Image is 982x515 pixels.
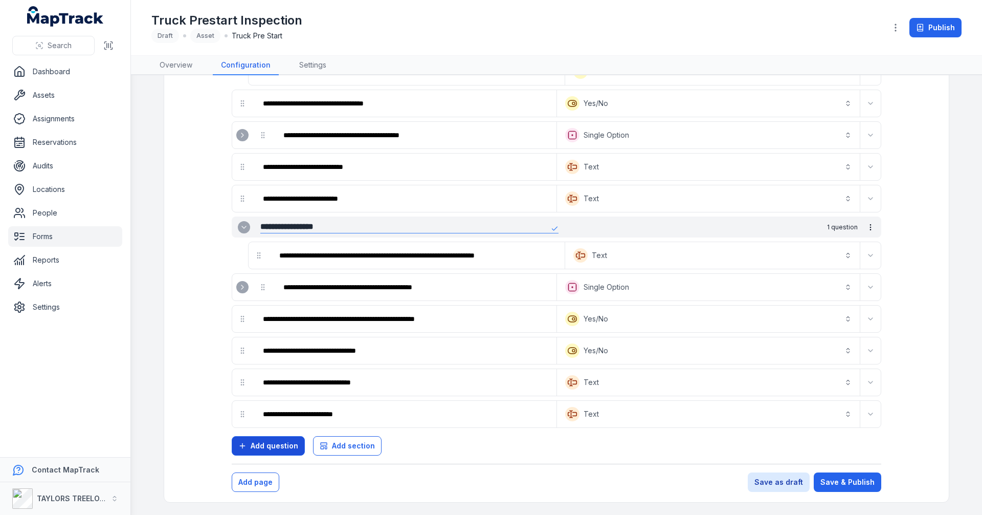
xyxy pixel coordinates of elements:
button: Add page [232,473,279,492]
button: Expand [238,221,250,233]
div: :ramo:-form-item-label [275,124,554,146]
div: drag [232,309,253,329]
button: Expand [862,279,879,295]
button: Expand [236,129,249,141]
a: People [8,203,122,223]
button: Text [559,156,858,178]
div: drag [249,245,269,266]
strong: TAYLORS TREELOPPING [37,494,122,503]
button: Expand [862,406,879,422]
a: Overview [151,56,200,75]
div: :ralv:-form-item-label [255,92,554,115]
div: drag [232,340,253,361]
a: Reports [8,250,122,270]
div: Draft [151,29,179,43]
a: Assets [8,85,122,105]
a: Audits [8,156,122,176]
button: Save & Publish [814,473,881,492]
button: Text [567,244,858,267]
div: drag [232,157,253,177]
button: Add question [232,436,305,456]
a: Settings [291,56,334,75]
svg: drag [238,315,247,323]
button: Expand [236,281,249,293]
span: Add section [332,441,375,451]
div: :ras6:-form-item-label [255,371,554,394]
button: Publish [909,18,962,37]
svg: drag [238,410,247,418]
svg: drag [238,99,247,108]
div: drag [232,372,253,393]
a: Reservations [8,132,122,153]
h1: Truck Prestart Inspection [151,12,302,29]
div: :raq4:-form-item-label [232,277,253,297]
button: Expand [862,159,879,175]
button: more-detail [862,219,879,236]
div: drag [232,188,253,209]
div: :rase:-form-item-label [255,403,554,425]
div: drag [253,277,273,297]
button: Add section [313,436,382,456]
div: drag [253,125,273,145]
div: :rap0:-form-item-label [271,244,563,267]
a: MapTrack [27,6,104,27]
a: Assignments [8,109,122,129]
button: Search [12,36,95,55]
svg: drag [238,195,247,203]
svg: drag [259,283,267,291]
div: :rasm:-form-item-label [255,308,554,330]
svg: drag [259,131,267,139]
button: Expand [862,342,879,359]
span: Search [48,40,72,51]
button: Expand [862,95,879,112]
a: Dashboard [8,61,122,82]
button: Expand [862,247,879,264]
button: Expand [862,127,879,143]
strong: Contact MapTrack [32,465,99,474]
a: Settings [8,297,122,317]
a: Locations [8,179,122,200]
svg: drag [238,347,247,355]
div: :rard:-form-item-label [255,339,554,362]
button: Yes/No [559,92,858,115]
button: Yes/No [559,339,858,362]
svg: drag [255,251,263,260]
a: Alerts [8,273,122,294]
button: Expand [862,190,879,207]
button: Text [559,187,858,210]
span: Truck Pre Start [232,31,282,41]
div: :rap8:-form-item-label [275,276,554,298]
button: Save as draft [748,473,810,492]
button: Yes/No [559,308,858,330]
div: :rank:-form-item-label [232,125,253,145]
button: Text [559,403,858,425]
button: Single Option [559,276,858,298]
div: drag [232,93,253,114]
div: :raoc:-form-item-label [255,156,554,178]
div: drag [232,404,253,424]
div: Asset [190,29,220,43]
a: Configuration [213,56,279,75]
svg: drag [238,163,247,171]
button: Expand [862,311,879,327]
button: Expand [862,374,879,391]
svg: drag [238,378,247,387]
button: Single Option [559,124,858,146]
a: Forms [8,226,122,247]
button: Text [559,371,858,394]
span: Add question [251,441,298,451]
div: :raok:-form-item-label [255,187,554,210]
span: 1 question [827,223,858,231]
